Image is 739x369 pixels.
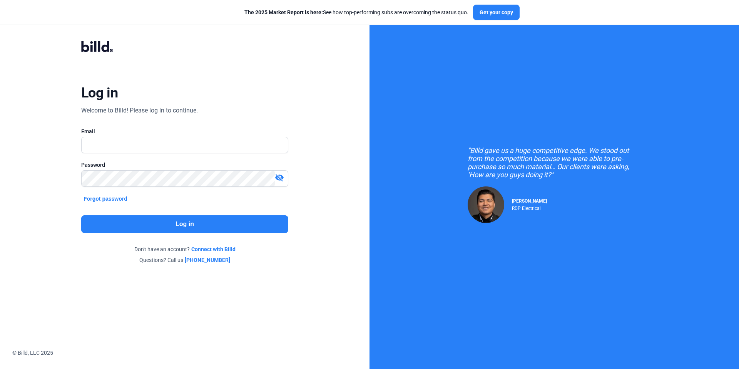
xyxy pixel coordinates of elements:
div: Don't have an account? [81,245,288,253]
div: "Billd gave us a huge competitive edge. We stood out from the competition because we were able to... [468,146,641,179]
div: Welcome to Billd! Please log in to continue. [81,106,198,115]
button: Get your copy [473,5,520,20]
div: See how top-performing subs are overcoming the status quo. [244,8,468,16]
img: Raul Pacheco [468,186,504,223]
span: The 2025 Market Report is here: [244,9,323,15]
button: Forgot password [81,195,130,203]
mat-icon: visibility_off [275,173,284,182]
button: Log in [81,215,288,233]
div: Log in [81,84,118,101]
a: [PHONE_NUMBER] [185,256,230,264]
div: Questions? Call us [81,256,288,264]
a: Connect with Billd [191,245,236,253]
div: Email [81,127,288,135]
span: [PERSON_NAME] [512,198,547,204]
div: Password [81,161,288,169]
div: RDP Electrical [512,204,547,211]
